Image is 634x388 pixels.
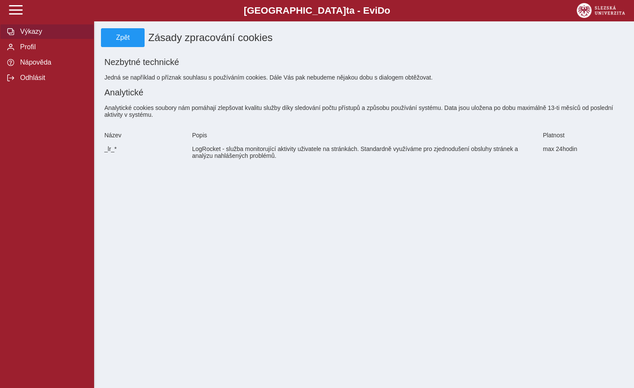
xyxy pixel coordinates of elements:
div: Název [101,128,189,142]
span: Výkazy [18,28,87,36]
span: t [346,5,349,16]
span: Nápověda [18,59,87,66]
span: D [377,5,384,16]
span: Zpět [105,34,141,41]
b: [GEOGRAPHIC_DATA] a - Evi [26,5,608,16]
div: _lr_* [101,142,189,163]
div: Popis [189,128,539,142]
span: Profil [18,43,87,51]
span: Odhlásit [18,74,87,82]
button: Zpět [101,28,145,47]
div: Analytické cookies soubory nám pomáhají zlepšovat kvalitu služby díky sledování počtu přístupů a ... [101,101,627,121]
h1: Zásady zpracování cookies [145,28,583,47]
img: logo_web_su.png [577,3,625,18]
div: Platnost [539,128,627,142]
h2: Analytické [104,88,624,98]
div: Jedná se například o příznak souhlasu s používáním cookies. Dále Vás pak nebudeme nějakou dobu s ... [101,71,627,84]
h2: Nezbytné technické [104,57,624,67]
div: max 24hodin [539,142,627,163]
span: o [385,5,391,16]
div: LogRocket - služba monitorující aktivity uživatele na stránkách. Standardně využíváme pro zjednod... [189,142,539,163]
